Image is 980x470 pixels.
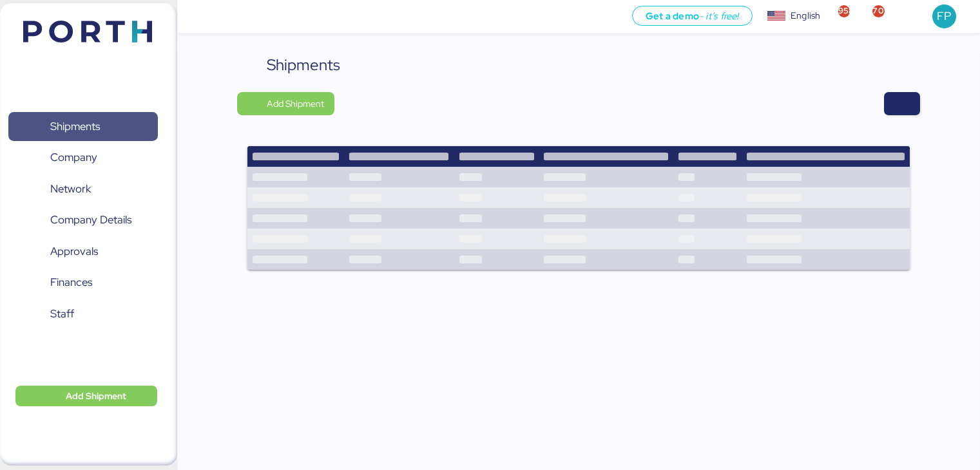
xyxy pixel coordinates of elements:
span: Staff [50,305,74,323]
button: Menu [185,6,207,28]
button: Add Shipment [15,386,157,406]
span: Company [50,148,97,167]
a: Approvals [8,237,158,267]
a: Network [8,174,158,204]
a: Staff [8,299,158,329]
span: Add Shipment [267,96,324,111]
div: Shipments [267,53,340,77]
span: Add Shipment [66,388,126,404]
div: English [791,9,820,23]
span: Shipments [50,117,100,136]
a: Company [8,143,158,173]
a: Shipments [8,112,158,142]
a: Company Details [8,205,158,235]
span: Approvals [50,242,98,261]
span: Network [50,180,91,198]
span: FP [937,8,951,24]
button: Add Shipment [237,92,334,115]
span: Company Details [50,211,131,229]
span: Finances [50,273,92,292]
a: Finances [8,268,158,297]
